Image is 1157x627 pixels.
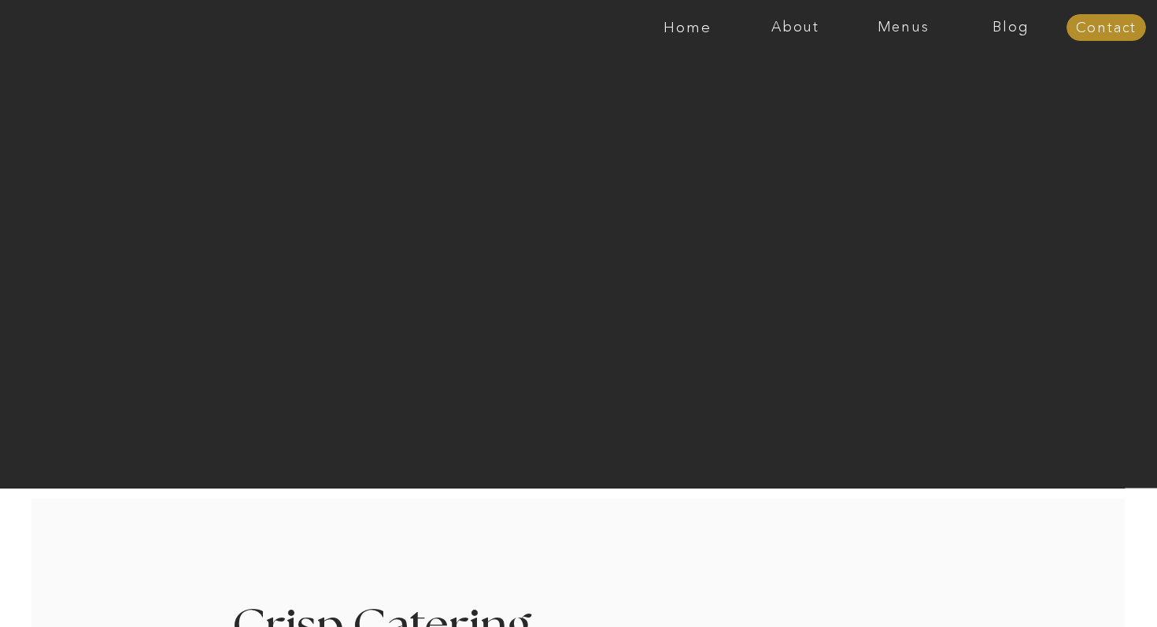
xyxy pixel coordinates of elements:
[741,20,849,35] a: About
[634,20,741,35] a: Home
[1066,20,1146,36] a: Contact
[957,20,1065,35] a: Blog
[849,20,957,35] a: Menus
